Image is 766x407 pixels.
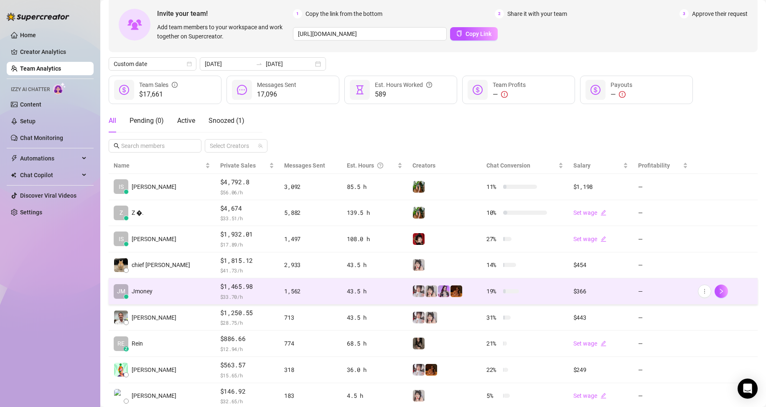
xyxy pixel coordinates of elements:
[450,285,462,297] img: PantheraX
[573,209,606,216] a: Set wageedit
[486,260,500,270] span: 14 %
[220,360,275,370] span: $563.57
[157,8,293,19] span: Invite your team!
[633,278,693,305] td: —
[450,27,498,41] button: Copy Link
[132,339,143,348] span: Rein
[284,339,337,348] div: 774
[114,389,128,403] img: Binh, Bentley D…
[187,61,192,66] span: calendar
[619,91,626,98] span: exclamation-circle
[11,172,16,178] img: Chat Copilot
[573,182,628,191] div: $1,198
[425,312,437,323] img: Ani
[601,341,606,346] span: edit
[425,285,437,297] img: Ani
[347,161,395,170] div: Est. Hours
[284,162,325,169] span: Messages Sent
[347,339,402,348] div: 68.5 h
[507,9,567,18] span: Share it with your team
[573,340,606,347] a: Set wageedit
[257,81,296,88] span: Messages Sent
[486,313,500,322] span: 31 %
[132,313,176,322] span: [PERSON_NAME]
[486,365,500,374] span: 22 %
[20,135,63,141] a: Chat Monitoring
[114,58,191,70] span: Custom date
[220,229,275,239] span: $1,932.01
[20,101,41,108] a: Content
[220,397,275,405] span: $ 32.65 /h
[20,65,61,72] a: Team Analytics
[220,162,256,169] span: Private Sales
[473,85,483,95] span: dollar-circle
[426,80,432,89] span: question-circle
[633,200,693,226] td: —
[493,89,526,99] div: —
[486,234,500,244] span: 27 %
[486,182,500,191] span: 11 %
[20,192,76,199] a: Discover Viral Videos
[132,287,153,296] span: Jmoney
[573,287,628,296] div: $366
[305,9,382,18] span: Copy the link from the bottom
[633,226,693,252] td: —
[347,208,402,217] div: 139.5 h
[347,313,402,322] div: 43.5 h
[718,288,724,294] span: right
[220,240,275,249] span: $ 17.89 /h
[132,365,176,374] span: [PERSON_NAME]
[114,310,128,324] img: Kyle Wessels
[220,214,275,222] span: $ 33.51 /h
[284,391,337,400] div: 183
[590,85,601,95] span: dollar-circle
[501,91,508,98] span: exclamation-circle
[355,85,365,95] span: hourglass
[220,345,275,353] span: $ 12.94 /h
[20,168,79,182] span: Chat Copilot
[119,182,124,191] span: IS
[20,152,79,165] span: Automations
[121,141,190,150] input: Search members
[413,259,425,271] img: Ani
[573,236,606,242] a: Set wageedit
[117,339,125,348] span: RE
[702,288,707,294] span: more
[132,182,176,191] span: [PERSON_NAME]
[638,162,670,169] span: Profitability
[486,208,500,217] span: 10 %
[347,391,402,400] div: 4.5 h
[495,9,504,18] span: 2
[633,305,693,331] td: —
[220,308,275,318] span: $1,250.55
[117,287,125,296] span: JM
[237,85,247,95] span: message
[220,282,275,292] span: $1,465.98
[257,89,296,99] span: 17,096
[220,387,275,397] span: $146.92
[377,161,383,170] span: question-circle
[11,86,50,94] span: Izzy AI Chatter
[293,9,302,18] span: 1
[573,365,628,374] div: $249
[284,313,337,322] div: 713
[132,391,176,400] span: [PERSON_NAME]
[413,181,425,193] img: Sabrina
[347,287,402,296] div: 43.5 h
[124,346,129,351] div: z
[438,285,450,297] img: Kisa
[266,59,313,69] input: End date
[601,236,606,242] span: edit
[258,143,263,148] span: team
[679,9,689,18] span: 3
[119,85,129,95] span: dollar-circle
[132,208,144,217] span: Z �.
[220,318,275,327] span: $ 28.75 /h
[139,80,178,89] div: Team Sales
[119,234,124,244] span: IS
[601,393,606,399] span: edit
[53,82,66,94] img: AI Chatter
[114,363,128,376] img: Chen
[284,182,337,191] div: 3,092
[172,80,178,89] span: info-circle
